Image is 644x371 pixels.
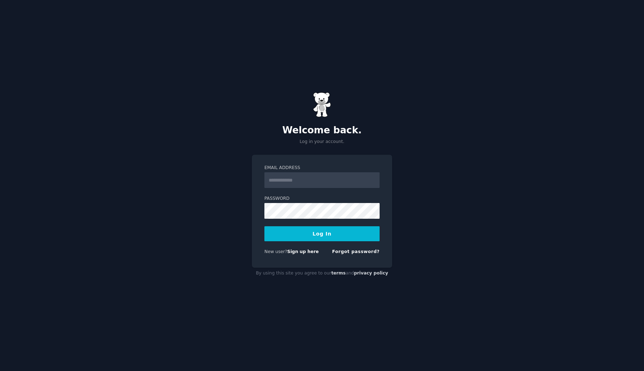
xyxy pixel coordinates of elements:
[264,226,380,241] button: Log In
[287,249,319,254] a: Sign up here
[354,271,388,276] a: privacy policy
[331,271,346,276] a: terms
[313,92,331,117] img: Gummy Bear
[332,249,380,254] a: Forgot password?
[252,139,392,145] p: Log in your account.
[264,249,287,254] span: New user?
[252,268,392,279] div: By using this site you agree to our and
[264,196,380,202] label: Password
[252,125,392,136] h2: Welcome back.
[264,165,380,171] label: Email Address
